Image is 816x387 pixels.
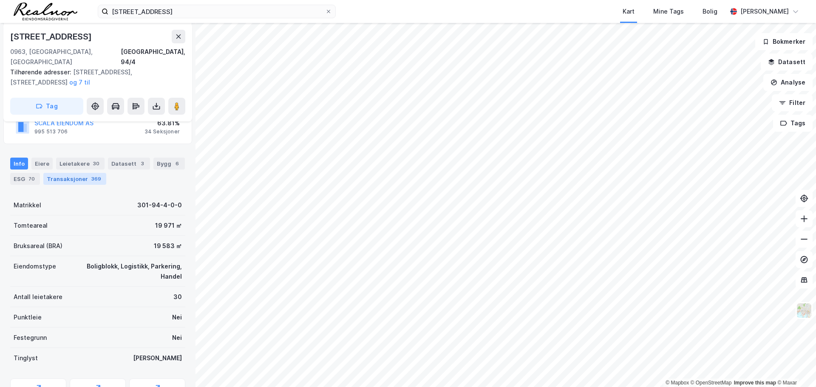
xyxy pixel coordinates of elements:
[172,312,182,322] div: Nei
[34,128,68,135] div: 995 513 706
[14,312,42,322] div: Punktleie
[173,159,181,168] div: 6
[10,30,93,43] div: [STREET_ADDRESS]
[172,333,182,343] div: Nei
[773,346,816,387] div: Kontrollprogram for chat
[653,6,684,17] div: Mine Tags
[90,175,103,183] div: 369
[796,302,812,319] img: Z
[761,54,813,71] button: Datasett
[772,94,813,111] button: Filter
[154,241,182,251] div: 19 583 ㎡
[108,5,325,18] input: Søk på adresse, matrikkel, gårdeiere, leietakere eller personer
[691,380,732,386] a: OpenStreetMap
[155,220,182,231] div: 19 971 ㎡
[173,292,182,302] div: 30
[153,158,185,169] div: Bygg
[773,115,813,132] button: Tags
[91,159,101,168] div: 30
[14,353,38,363] div: Tinglyst
[14,3,77,20] img: realnor-logo.934646d98de889bb5806.png
[755,33,813,50] button: Bokmerker
[144,118,180,128] div: 63.81%
[10,68,73,76] span: Tilhørende adresser:
[56,158,105,169] div: Leietakere
[121,47,185,67] div: [GEOGRAPHIC_DATA], 94/4
[623,6,635,17] div: Kart
[666,380,689,386] a: Mapbox
[138,159,147,168] div: 3
[137,200,182,210] div: 301-94-4-0-0
[703,6,717,17] div: Bolig
[133,353,182,363] div: [PERSON_NAME]
[144,128,180,135] div: 34 Seksjoner
[14,241,62,251] div: Bruksareal (BRA)
[14,261,56,271] div: Eiendomstype
[14,200,41,210] div: Matrikkel
[773,346,816,387] iframe: Chat Widget
[740,6,789,17] div: [PERSON_NAME]
[10,98,83,115] button: Tag
[14,220,48,231] div: Tomteareal
[108,158,150,169] div: Datasett
[66,261,182,282] div: Boligblokk, Logistikk, Parkering, Handel
[10,158,28,169] div: Info
[27,175,37,183] div: 70
[31,158,53,169] div: Eiere
[763,74,813,91] button: Analyse
[14,292,62,302] div: Antall leietakere
[10,67,178,88] div: [STREET_ADDRESS], [STREET_ADDRESS]
[734,380,776,386] a: Improve this map
[10,47,121,67] div: 0963, [GEOGRAPHIC_DATA], [GEOGRAPHIC_DATA]
[10,173,40,185] div: ESG
[43,173,106,185] div: Transaksjoner
[14,333,47,343] div: Festegrunn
